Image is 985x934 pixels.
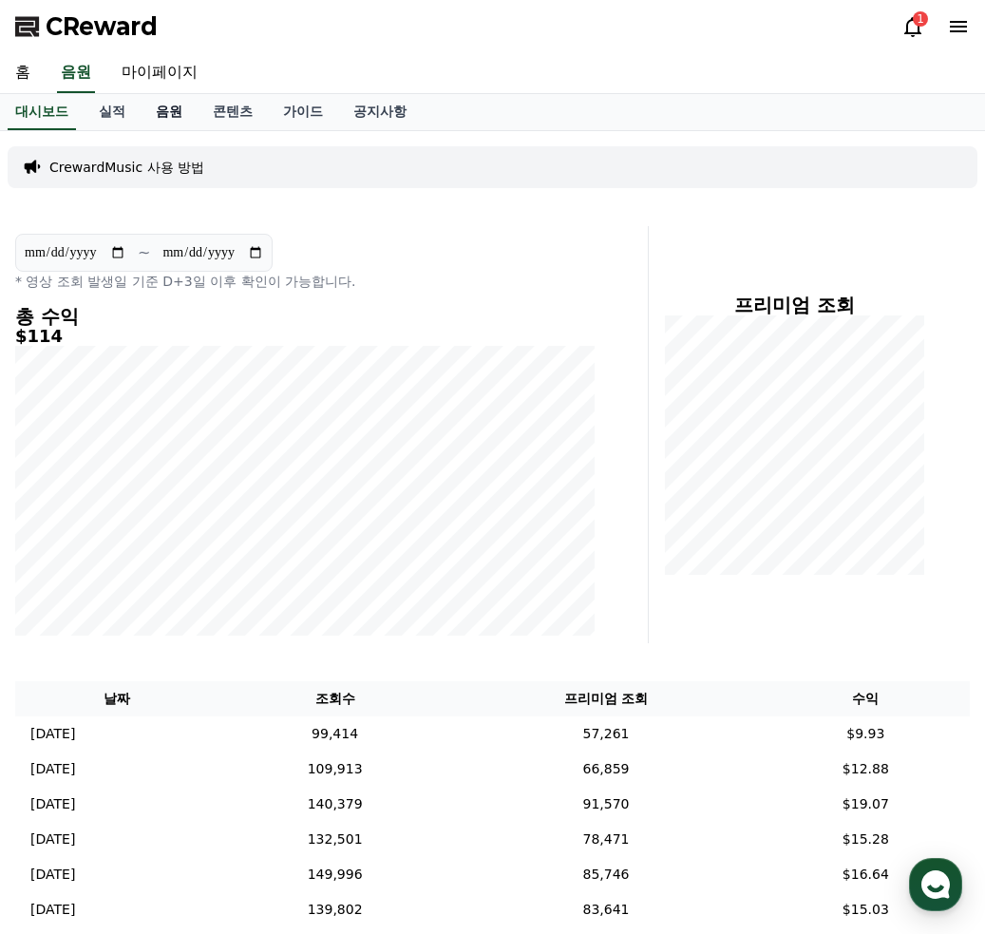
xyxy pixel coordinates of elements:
td: 57,261 [450,716,761,752]
td: 140,379 [219,787,450,822]
td: 85,746 [450,857,761,892]
td: 149,996 [219,857,450,892]
td: $9.93 [762,716,970,752]
td: 91,570 [450,787,761,822]
p: ~ [138,241,150,264]
a: 1 [901,15,924,38]
a: 콘텐츠 [198,94,268,130]
a: 대화 [125,602,245,650]
a: 음원 [57,53,95,93]
a: 대시보드 [8,94,76,130]
span: CReward [46,11,158,42]
td: $15.28 [762,822,970,857]
th: 조회수 [219,681,450,716]
td: $15.03 [762,892,970,927]
p: [DATE] [30,865,75,885]
th: 수익 [762,681,970,716]
td: 132,501 [219,822,450,857]
a: 마이페이지 [106,53,213,93]
h4: 프리미엄 조회 [664,295,924,315]
a: 실적 [84,94,141,130]
div: 1 [913,11,928,27]
a: 음원 [141,94,198,130]
a: 가이드 [268,94,338,130]
a: CReward [15,11,158,42]
p: [DATE] [30,724,75,744]
span: 대화 [174,632,197,647]
a: CrewardMusic 사용 방법 [49,158,204,177]
td: $16.64 [762,857,970,892]
h5: $114 [15,327,595,346]
p: [DATE] [30,900,75,920]
p: * 영상 조회 발생일 기준 D+3일 이후 확인이 가능합니다. [15,272,595,291]
th: 프리미엄 조회 [450,681,761,716]
td: $19.07 [762,787,970,822]
a: 홈 [6,602,125,650]
td: $12.88 [762,752,970,787]
p: [DATE] [30,829,75,849]
span: 홈 [60,631,71,646]
h4: 총 수익 [15,306,595,327]
td: 109,913 [219,752,450,787]
td: 78,471 [450,822,761,857]
th: 날짜 [15,681,219,716]
td: 139,802 [219,892,450,927]
a: 공지사항 [338,94,422,130]
td: 99,414 [219,716,450,752]
p: [DATE] [30,759,75,779]
a: 설정 [245,602,365,650]
p: [DATE] [30,794,75,814]
td: 66,859 [450,752,761,787]
span: 설정 [294,631,316,646]
td: 83,641 [450,892,761,927]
